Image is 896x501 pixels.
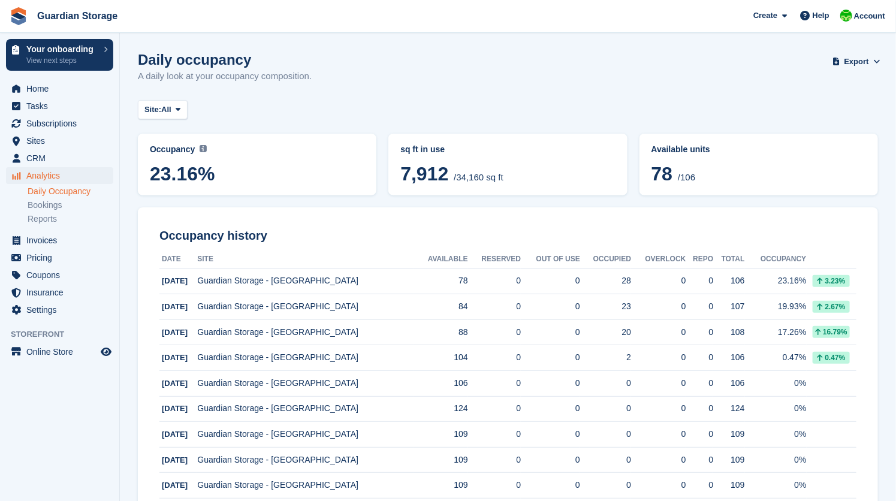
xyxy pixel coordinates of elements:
[150,143,364,156] abbr: Current percentage of sq ft occupied
[713,422,744,448] td: 109
[10,37,230,96] div: Fin says…
[6,301,113,318] a: menu
[6,80,113,97] a: menu
[197,268,414,294] td: Guardian Storage - [GEOGRAPHIC_DATA]
[150,163,364,185] span: 23.16%
[159,229,856,243] h2: Occupancy history
[686,479,714,491] div: 0
[414,250,468,269] th: Available
[521,250,580,269] th: Out of Use
[57,383,67,393] button: Upload attachment
[138,70,312,83] p: A daily look at your occupancy composition.
[686,274,714,287] div: 0
[32,6,122,26] a: Guardian Storage
[631,479,686,491] div: 0
[686,326,714,339] div: 0
[468,268,521,294] td: 0
[162,455,188,464] span: [DATE]
[686,351,714,364] div: 0
[468,319,521,345] td: 0
[521,447,580,473] td: 0
[631,351,686,364] div: 0
[162,481,188,490] span: [DATE]
[197,294,414,320] td: Guardian Storage - [GEOGRAPHIC_DATA]
[580,377,631,390] div: 0
[854,10,885,22] span: Account
[26,45,98,53] p: Your onboarding
[713,345,744,371] td: 106
[6,150,113,167] a: menu
[138,52,312,68] h1: Daily occupancy
[10,268,230,386] div: Fin says…
[210,5,232,26] div: Close
[162,276,188,285] span: [DATE]
[468,422,521,448] td: 0
[26,267,98,283] span: Coupons
[26,249,98,266] span: Pricing
[468,371,521,397] td: 0
[6,267,113,283] a: menu
[68,7,87,26] img: Profile image for Tom
[631,377,686,390] div: 0
[162,404,188,413] span: [DATE]
[6,39,113,71] a: Your onboarding View next steps
[138,100,188,120] button: Site: All
[580,479,631,491] div: 0
[19,44,187,79] div: Understood! We'll connect you with the support team, and they'll get back to you as quickly as po...
[713,371,744,397] td: 106
[580,300,631,313] div: 23
[414,473,468,499] td: 109
[10,96,230,268] div: Andrew says…
[631,250,686,269] th: Overlock
[26,80,98,97] span: Home
[813,326,850,338] div: 16.79%
[101,15,149,27] p: Back [DATE]
[414,345,468,371] td: 104
[10,7,28,25] img: stora-icon-8386f47178a22dfd0bd8f6a31ec36ba5ce8667c1dd55bd0f319d3a0aa187defe.svg
[197,447,414,473] td: Guardian Storage - [GEOGRAPHIC_DATA]
[162,302,188,311] span: [DATE]
[521,294,580,320] td: 0
[840,10,852,22] img: Andrew Kinakin
[26,301,98,318] span: Settings
[6,167,113,184] a: menu
[197,250,414,269] th: Site
[10,268,197,360] div: You’ll get replies here and in your email:✉️[EMAIL_ADDRESS][DOMAIN_NAME]The team will be back🕒[DA...
[26,132,98,149] span: Sites
[468,396,521,422] td: 0
[150,144,195,154] span: Occupancy
[162,328,188,337] span: [DATE]
[713,319,744,345] td: 108
[468,473,521,499] td: 0
[631,274,686,287] div: 0
[159,250,197,269] th: Date
[686,402,714,415] div: 0
[6,98,113,114] a: menu
[745,345,807,371] td: 0.47%
[38,383,47,393] button: Gif picker
[197,396,414,422] td: Guardian Storage - [GEOGRAPHIC_DATA]
[844,56,869,68] span: Export
[713,396,744,422] td: 124
[26,150,98,167] span: CRM
[26,55,98,66] p: View next steps
[76,383,86,393] button: Start recording
[745,294,807,320] td: 19.93%
[813,352,850,364] div: 0.47%
[197,319,414,345] td: Guardian Storage - [GEOGRAPHIC_DATA]
[206,378,225,397] button: Send a message…
[651,143,866,156] abbr: Current percentage of units occupied or overlocked
[745,371,807,397] td: 0%
[580,428,631,440] div: 0
[19,383,28,393] button: Emoji picker
[400,144,445,154] span: sq ft in use
[414,294,468,320] td: 84
[400,143,615,156] abbr: Current breakdown of %{unit} occupied
[580,402,631,415] div: 0
[835,52,878,71] button: Export
[162,379,188,388] span: [DATE]
[197,371,414,397] td: Guardian Storage - [GEOGRAPHIC_DATA]
[631,454,686,466] div: 0
[414,447,468,473] td: 109
[26,284,98,301] span: Insurance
